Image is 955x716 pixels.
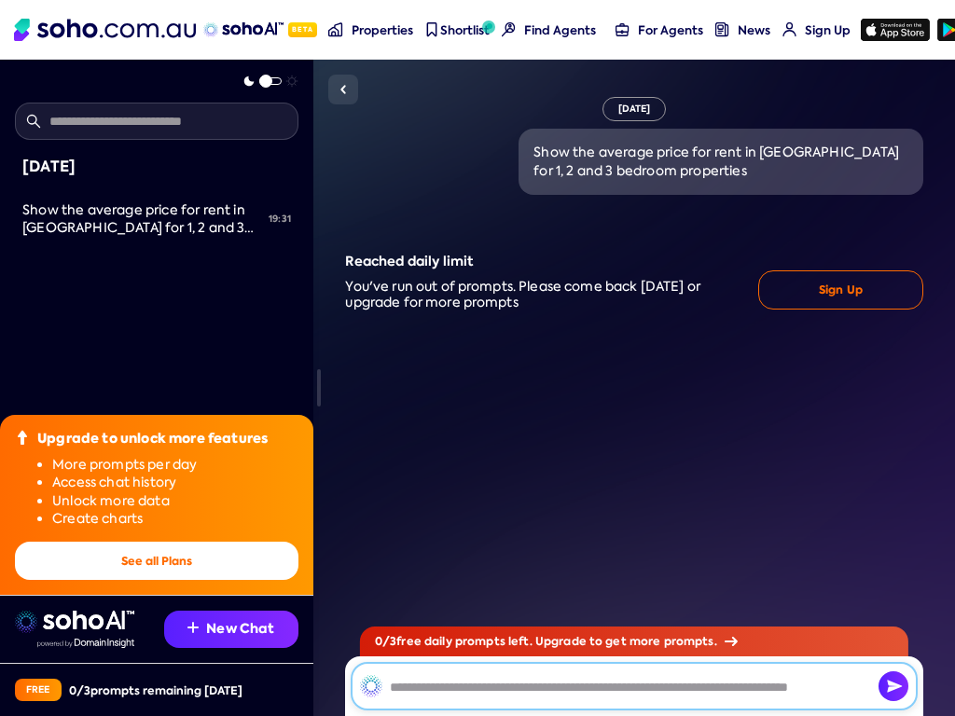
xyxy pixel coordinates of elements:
li: More prompts per day [52,456,298,475]
img: Send icon [879,671,908,701]
img: properties-nav icon [328,22,342,36]
div: Upgrade to unlock more features [37,430,268,448]
span: Find Agents [524,22,596,38]
img: Recommendation icon [187,622,199,633]
li: Unlock more data [52,492,298,511]
button: See all Plans [15,542,298,580]
img: Find agents icon [502,22,516,36]
span: News [738,22,770,38]
div: Reached daily limit [345,253,743,271]
img: Sidebar toggle icon [332,78,354,101]
span: Properties [352,22,413,38]
img: Upgrade icon [15,430,30,445]
div: [DATE] [602,97,667,121]
img: app-store icon [861,19,930,41]
span: Sign Up [805,22,851,38]
img: sohoAI logo [203,22,283,37]
div: Free [15,679,62,701]
button: Send [879,671,908,701]
div: 0 / 3 prompts remaining [DATE] [69,682,242,698]
span: Shortlist [440,22,490,38]
span: Show the average price for rent in [GEOGRAPHIC_DATA] for 1, 2 and 3 bedroom properties [22,201,254,255]
span: Beta [288,22,317,37]
img: Data provided by Domain Insight [37,639,134,648]
img: Arrow icon [725,637,738,646]
div: 0 / 3 free daily prompts left. Upgrade to get more prompts. [360,626,908,656]
div: Show the average price for rent in [GEOGRAPHIC_DATA] for 1, 2 and 3 bedroom properties [533,144,907,180]
button: New Chat [164,611,298,648]
img: news-nav icon [715,22,729,36]
span: For Agents [638,22,703,38]
div: Show the average price for rent in Erskine for 1, 2 and 3 bedroom properties [22,201,261,238]
div: [DATE] [22,155,291,179]
div: 19:31 [261,199,298,240]
a: Show the average price for rent in [GEOGRAPHIC_DATA] for 1, 2 and 3 bedroom properties [15,190,261,249]
img: sohoai logo [15,611,134,633]
img: SohoAI logo black [360,675,382,697]
img: for-agents-nav icon [782,22,796,36]
li: Access chat history [52,474,298,492]
button: Sign Up [758,270,922,310]
img: shortlist-nav icon [424,22,438,36]
img: Soho Logo [14,19,196,41]
div: You've run out of prompts. Please come back [DATE] or upgrade for more prompts [345,279,743,310]
li: Create charts [52,510,298,529]
img: for-agents-nav icon [616,22,630,36]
